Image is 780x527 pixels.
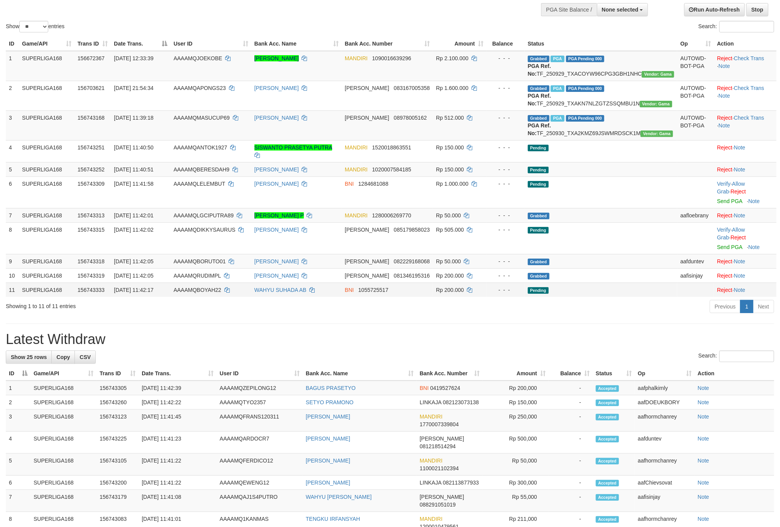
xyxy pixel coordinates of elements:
th: Game/API: activate to sort column ascending [31,366,97,381]
td: aafloebrany [677,208,714,222]
a: Note [734,144,746,151]
a: WAHYU SUHADA AB [254,287,307,293]
td: 9 [6,254,19,268]
div: - - - [490,212,522,219]
a: Note [748,198,760,204]
a: [PERSON_NAME] [254,166,299,173]
span: Copy 08978005162 to clipboard [394,115,427,121]
span: Accepted [596,400,619,406]
a: Note [698,516,709,522]
th: Trans ID: activate to sort column ascending [97,366,139,381]
th: Game/API: activate to sort column ascending [19,37,75,51]
th: Bank Acc. Name: activate to sort column ascending [303,366,417,381]
span: Rp 50.000 [436,212,461,219]
span: 156743315 [78,227,105,233]
div: - - - [490,286,522,294]
a: WAHYU [PERSON_NAME] [306,494,372,500]
td: · [714,268,777,283]
a: Stop [746,3,768,16]
span: PGA Pending [566,85,605,92]
span: AAAAMQLGCIPUTRA89 [174,212,234,219]
td: aafisinjay [677,268,714,283]
td: 156743305 [97,381,139,395]
td: 5 [6,162,19,176]
a: CSV [75,351,96,364]
td: aafhormchanrey [635,410,695,432]
span: · [717,227,745,241]
td: · [714,140,777,162]
span: 156743309 [78,181,105,187]
span: Rp 200.000 [436,287,464,293]
td: AUTOWD-BOT-PGA [677,81,714,110]
a: SETYO PRAMONO [306,399,354,405]
a: [PERSON_NAME] [306,480,350,486]
td: SUPERLIGA168 [19,208,75,222]
h1: Latest Withdraw [6,332,774,347]
a: Check Trans [734,55,765,61]
a: [PERSON_NAME] [254,181,299,187]
span: AAAAMQAPONGS23 [174,85,226,91]
td: [DATE] 11:42:22 [139,395,217,410]
span: AAAAMQRUDIMPL [174,273,221,279]
th: Action [695,366,774,381]
span: Copy 0419527624 to clipboard [430,385,460,391]
span: Copy 1020007584185 to clipboard [372,166,411,173]
span: Rp 150.000 [436,166,464,173]
div: - - - [490,144,522,151]
td: 1 [6,51,19,81]
td: aafDOEUKBORY [635,395,695,410]
td: 4 [6,432,31,454]
th: ID [6,37,19,51]
a: Reject [717,258,733,264]
td: 6 [6,176,19,208]
span: [DATE] 11:42:05 [114,273,153,279]
a: Reject [717,55,733,61]
span: 156703621 [78,85,105,91]
a: [PERSON_NAME] P [254,212,304,219]
span: AAAAMQLELEMBUT [174,181,226,187]
th: Amount: activate to sort column ascending [483,366,549,381]
td: · [714,283,777,297]
span: Marked by aafchhiseyha [551,85,564,92]
a: Note [734,287,746,293]
a: Verify [717,227,731,233]
a: TENGKU IRFANSYAH [306,516,360,522]
td: Rp 500,000 [483,432,549,454]
td: SUPERLIGA168 [31,395,97,410]
div: - - - [490,54,522,62]
td: - [549,432,593,454]
div: - - - [490,272,522,280]
td: SUPERLIGA168 [19,268,75,283]
span: Accepted [596,414,619,420]
th: Amount: activate to sort column ascending [433,37,487,51]
span: Show 25 rows [11,354,47,360]
td: 8 [6,222,19,254]
span: CSV [80,354,91,360]
td: - [549,381,593,395]
div: Showing 1 to 11 of 11 entries [6,299,319,310]
span: AAAAMQDIKKYSAURUS [174,227,236,233]
td: Rp 150,000 [483,395,549,410]
td: - [549,410,593,432]
span: [DATE] 21:54:34 [114,85,153,91]
span: Copy 1284681088 to clipboard [358,181,388,187]
span: · [717,181,745,195]
input: Search: [719,21,774,32]
th: Status: activate to sort column ascending [593,366,635,381]
span: Grabbed [528,259,549,265]
div: - - - [490,114,522,122]
th: Balance: activate to sort column ascending [549,366,593,381]
span: Copy 1520018863551 to clipboard [372,144,411,151]
span: Rp 1.600.000 [436,85,468,91]
td: · · [714,110,777,140]
th: Op: activate to sort column ascending [635,366,695,381]
span: [PERSON_NAME] [420,435,464,442]
th: User ID: activate to sort column ascending [217,366,303,381]
td: SUPERLIGA168 [19,222,75,254]
td: 3 [6,110,19,140]
span: Grabbed [528,56,549,62]
td: - [549,395,593,410]
th: Op: activate to sort column ascending [677,37,714,51]
span: Copy 082229168068 to clipboard [394,258,430,264]
span: PGA Pending [566,56,605,62]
